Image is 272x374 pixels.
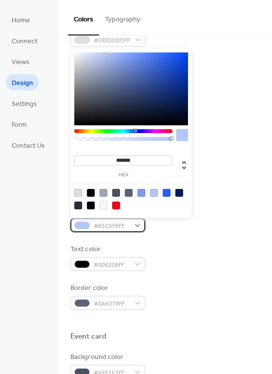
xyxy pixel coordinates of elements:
span: #000208FF [94,260,130,270]
span: #B3C6F8FF [94,221,130,231]
span: Form [12,120,27,130]
a: Design [6,74,39,90]
div: rgb(39, 95, 250) [163,189,170,197]
a: Contact Us [6,137,51,153]
div: Text color [70,244,143,255]
span: Contact Us [12,141,45,151]
a: Settings [6,95,43,111]
div: rgb(41, 45, 57) [74,202,82,209]
div: rgb(248, 249, 252) [100,202,107,209]
div: rgb(0, 8, 8) [87,189,95,197]
a: Form [6,116,33,132]
a: Connect [6,33,43,49]
div: rgb(73, 81, 99) [112,189,120,197]
div: rgb(246, 5, 26) [112,202,120,209]
span: Home [12,16,30,26]
a: Views [6,53,35,69]
div: Border color [70,283,143,293]
a: Home [6,12,36,28]
div: rgb(179, 198, 248) [150,189,158,197]
div: rgb(221, 221, 221) [74,189,82,197]
label: hex [74,172,172,178]
div: Event card [70,332,106,342]
span: #5A6378FF [94,299,130,309]
div: rgb(0, 2, 8) [87,202,95,209]
div: rgb(2, 27, 97) [175,189,183,197]
span: Design [12,78,33,88]
div: rgb(121, 156, 241) [137,189,145,197]
div: rgb(159, 167, 183) [100,189,107,197]
div: Background color [70,352,143,362]
span: #DDDDDDFF [94,35,130,46]
span: Views [12,57,30,68]
div: rgb(90, 99, 120) [125,189,133,197]
span: Settings [12,99,37,109]
span: Connect [12,36,37,47]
